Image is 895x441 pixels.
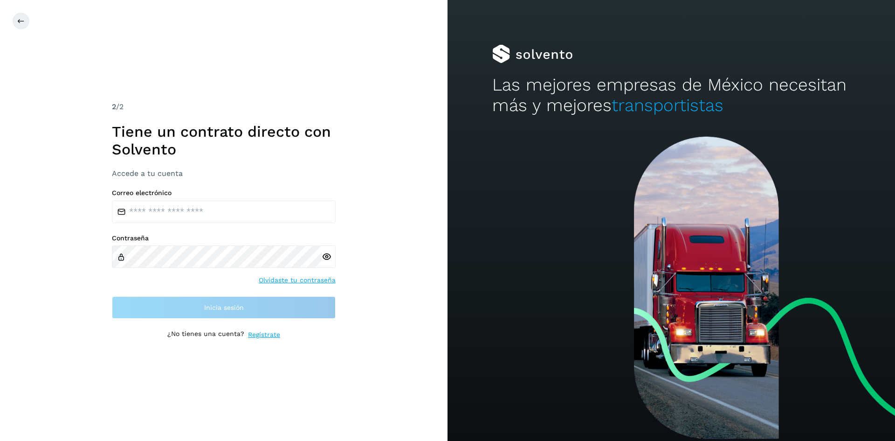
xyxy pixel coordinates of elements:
span: Inicia sesión [204,304,244,311]
span: 2 [112,102,116,111]
h2: Las mejores empresas de México necesitan más y mejores [492,75,850,116]
h3: Accede a tu cuenta [112,169,336,178]
label: Contraseña [112,234,336,242]
p: ¿No tienes una cuenta? [167,330,244,340]
div: /2 [112,101,336,112]
label: Correo electrónico [112,189,336,197]
a: Olvidaste tu contraseña [259,275,336,285]
span: transportistas [612,95,723,115]
a: Regístrate [248,330,280,340]
h1: Tiene un contrato directo con Solvento [112,123,336,159]
button: Inicia sesión [112,296,336,319]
